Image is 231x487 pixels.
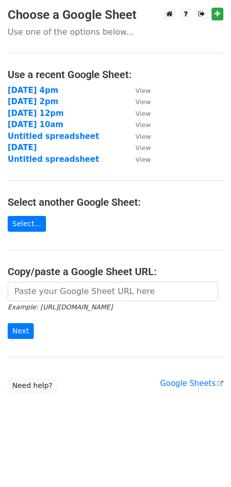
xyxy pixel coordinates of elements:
small: View [135,87,151,94]
a: View [125,143,151,152]
a: [DATE] 12pm [8,109,64,118]
a: View [125,97,151,106]
a: Untitled spreadsheet [8,132,99,141]
small: View [135,133,151,140]
a: Select... [8,216,46,232]
p: Use one of the options below... [8,27,223,37]
small: View [135,110,151,117]
input: Paste your Google Sheet URL here [8,282,218,301]
a: [DATE] 4pm [8,86,58,95]
a: View [125,132,151,141]
small: Example: [URL][DOMAIN_NAME] [8,303,112,311]
small: View [135,156,151,163]
a: View [125,155,151,164]
small: View [135,98,151,106]
input: Next [8,323,34,339]
small: View [135,144,151,152]
h3: Choose a Google Sheet [8,8,223,22]
h4: Select another Google Sheet: [8,196,223,208]
a: Need help? [8,378,57,394]
a: View [125,120,151,129]
a: Untitled spreadsheet [8,155,99,164]
a: [DATE] 10am [8,120,63,129]
a: View [125,86,151,95]
a: [DATE] [8,143,37,152]
small: View [135,121,151,129]
a: View [125,109,151,118]
h4: Copy/paste a Google Sheet URL: [8,265,223,278]
a: [DATE] 2pm [8,97,58,106]
a: Google Sheets [160,379,223,388]
h4: Use a recent Google Sheet: [8,68,223,81]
